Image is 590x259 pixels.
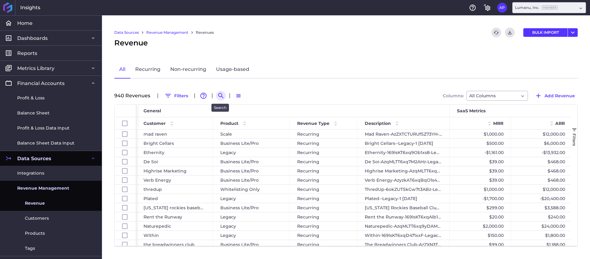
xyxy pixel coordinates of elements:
a: Revenues [196,30,214,35]
div: Press SPACE to select this row. [115,157,136,166]
div: -$1,161.00 [450,148,511,157]
a: Usage-based [211,61,254,79]
span: Business Lite/Pro [220,157,259,166]
span: Rent the Runway [144,213,182,221]
div: Within-169lsKT6xqD471xxF-Legacy-1 [DATE] [357,231,450,240]
div: $2,000.00 [450,222,511,230]
div: $299.00 [450,203,511,212]
span: Revenue Management [17,185,69,191]
span: Columns: [443,94,464,98]
div: Press SPACE to select this row. [115,129,136,139]
div: Press SPACE to select this row. [115,194,136,203]
div: Press SPACE to select this row. [115,240,136,249]
div: Dropdown select [512,2,586,13]
div: Plated--Legacy-1 [DATE] [357,194,450,203]
div: Press SPACE to select this row. [115,166,136,176]
span: mad raven [144,130,167,138]
span: Data Sources [17,155,51,162]
div: Mad Raven-AzZXTCTURUfSZ73YH-Legacy-1 [DATE] [357,129,450,138]
button: Search by [216,91,226,101]
div: $468.00 [511,166,572,175]
div: Verb Energy-AzyzkAT6xqBqO1s4b-Legacy-1 [DATE] [357,176,450,184]
span: Legacy [220,194,236,203]
span: Scale [220,130,232,138]
div: $150.00 [450,231,511,240]
div: $39.00 [450,157,511,166]
span: Balance Sheet Data Input [17,140,74,146]
div: $24,000.00 [511,222,572,230]
div: Press SPACE to select this row. [115,222,136,231]
div: -$1,700.00 [450,194,511,203]
span: Filters [572,133,577,146]
span: Legacy [220,213,236,221]
div: ThredUp-6okZUTSkGw7t3ABz-Legacy-1 [DATE] [357,185,450,194]
div: $468.00 [511,157,572,166]
span: Description [365,121,391,126]
span: [US_STATE] rockies baseball club, ltd. [144,203,206,212]
div: Recurring [290,222,357,230]
span: Add Revenue [545,92,575,99]
ins: Member [542,6,558,10]
div: 940 Revenue s [114,93,154,98]
span: Product [220,121,238,126]
div: $3,588.00 [511,203,572,212]
span: Products [25,230,45,237]
div: Naturepedic-AzqMLTT6xq9yDAMS-Legacy-1 [DATE] [357,222,450,230]
div: Press SPACE to select this row. [115,139,136,148]
span: Whitelisting Only [220,185,260,194]
a: Revenue Management [146,30,188,35]
a: Recurring [130,61,165,79]
span: Profit & Loss [17,95,45,101]
span: De Soi [144,157,158,166]
div: Recurring [290,148,357,157]
span: All Columns [469,92,496,99]
span: Tags [25,245,35,252]
div: $39.00 [450,166,511,175]
div: Rent the Runway-169lsKT6xqAlb1xtw-Legacy-1 [DATE] [357,212,450,221]
span: Revenue Type [297,121,329,126]
button: Download [505,28,515,37]
div: $12,000.00 [511,185,572,194]
div: De Soi-AzqMLTT6xq7M2AHz-Legacy-1 [DATE] [357,157,450,166]
span: MRR [493,121,503,126]
div: Dropdown select [466,91,528,101]
div: Recurring [290,176,357,184]
span: Business Lite/Pro [220,240,259,249]
div: Recurring [290,212,357,221]
div: Recurring [290,166,357,175]
div: Recurring [290,139,357,148]
div: Bright Cellars--Legacy-1 [DATE] [357,139,450,148]
div: $468.00 [511,176,572,184]
div: Lumanu, Inc. [515,5,558,10]
span: Plated [144,194,158,203]
span: Legacy [220,148,236,157]
div: -$20,400.00 [511,194,572,203]
div: $20.00 [450,212,511,221]
div: Recurring [290,240,357,249]
span: thredup [144,185,162,194]
span: Business Lite/Pro [220,176,259,184]
a: Data Sources [114,30,139,35]
span: Within [144,231,159,240]
div: Press SPACE to select this row. [115,176,136,185]
div: The Breadwinners Club-AzZXN3TOWVc3u4mAS-Legacy-1 [DATE] [357,240,450,249]
div: Press SPACE to select this row. [115,148,136,157]
span: Financial Accounts [17,80,65,87]
div: Recurring [290,203,357,212]
button: Help [468,3,478,13]
span: Business Lite/Pro [220,203,259,212]
button: General Settings [482,3,492,13]
span: the breadwinners club [144,240,195,249]
span: Balance Sheet [17,110,49,116]
div: Recurring [290,129,357,138]
span: Profit & Loss Data Input [17,125,69,131]
div: Recurring [290,157,357,166]
span: SaaS Metrics [457,108,486,114]
a: All [114,61,130,79]
span: Legacy [220,231,236,240]
span: Revenue [25,200,45,207]
span: Customers [25,215,49,222]
button: User Menu [497,3,507,13]
span: Reports [17,50,37,56]
span: Customer [144,121,166,126]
